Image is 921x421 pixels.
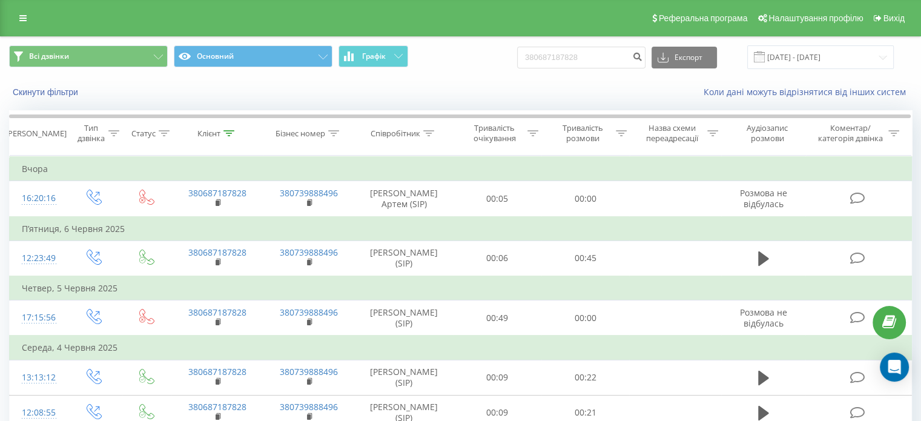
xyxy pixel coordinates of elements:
a: 380687187828 [188,307,246,318]
td: Вчора [10,157,912,181]
a: 380687187828 [188,187,246,199]
span: Реферальна програма [659,13,748,23]
a: 380739888496 [280,247,338,258]
input: Пошук за номером [517,47,645,68]
td: 00:45 [541,240,629,276]
button: Скинути фільтри [9,87,84,98]
a: 380687187828 [188,401,246,413]
a: 380739888496 [280,187,338,199]
td: 00:00 [541,300,629,336]
a: 380739888496 [280,307,338,318]
td: 00:06 [454,240,541,276]
span: Вихід [883,13,905,23]
span: Графік [362,52,386,61]
a: 380739888496 [280,366,338,377]
td: 00:09 [454,360,541,395]
td: 00:00 [541,181,629,217]
div: [PERSON_NAME] [5,128,67,139]
div: 16:20:16 [22,187,54,210]
div: Тип дзвінка [76,123,105,144]
td: [PERSON_NAME] (SIP) [355,300,454,336]
td: [PERSON_NAME] (SIP) [355,360,454,395]
div: Співробітник [371,128,420,139]
td: [PERSON_NAME] (SIP) [355,240,454,276]
div: Бізнес номер [276,128,325,139]
div: Тривалість очікування [464,123,525,144]
div: Аудіозапис розмови [732,123,803,144]
button: Основний [174,45,332,67]
div: Open Intercom Messenger [880,353,909,382]
div: Статус [131,128,156,139]
td: П’ятниця, 6 Червня 2025 [10,217,912,241]
a: 380739888496 [280,401,338,413]
span: Налаштування профілю [768,13,863,23]
td: 00:49 [454,300,541,336]
button: Графік [338,45,408,67]
div: Клієнт [197,128,220,139]
button: Експорт [652,47,717,68]
td: 00:05 [454,181,541,217]
td: [PERSON_NAME] Артем (SIP) [355,181,454,217]
a: 380687187828 [188,366,246,377]
button: Всі дзвінки [9,45,168,67]
div: 12:23:49 [22,247,54,270]
div: 13:13:12 [22,366,54,390]
td: 00:22 [541,360,629,395]
a: 380687187828 [188,247,246,258]
div: Назва схеми переадресації [641,123,704,144]
div: 17:15:56 [22,306,54,330]
td: Середа, 4 Червня 2025 [10,336,912,360]
td: Четвер, 5 Червня 2025 [10,276,912,300]
a: Коли дані можуть відрізнятися вiд інших систем [704,86,912,98]
span: Розмова не відбулась [740,307,787,329]
span: Всі дзвінки [29,51,69,61]
div: Коментар/категорія дзвінка [814,123,885,144]
div: Тривалість розмови [552,123,613,144]
span: Розмова не відбулась [740,187,787,210]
